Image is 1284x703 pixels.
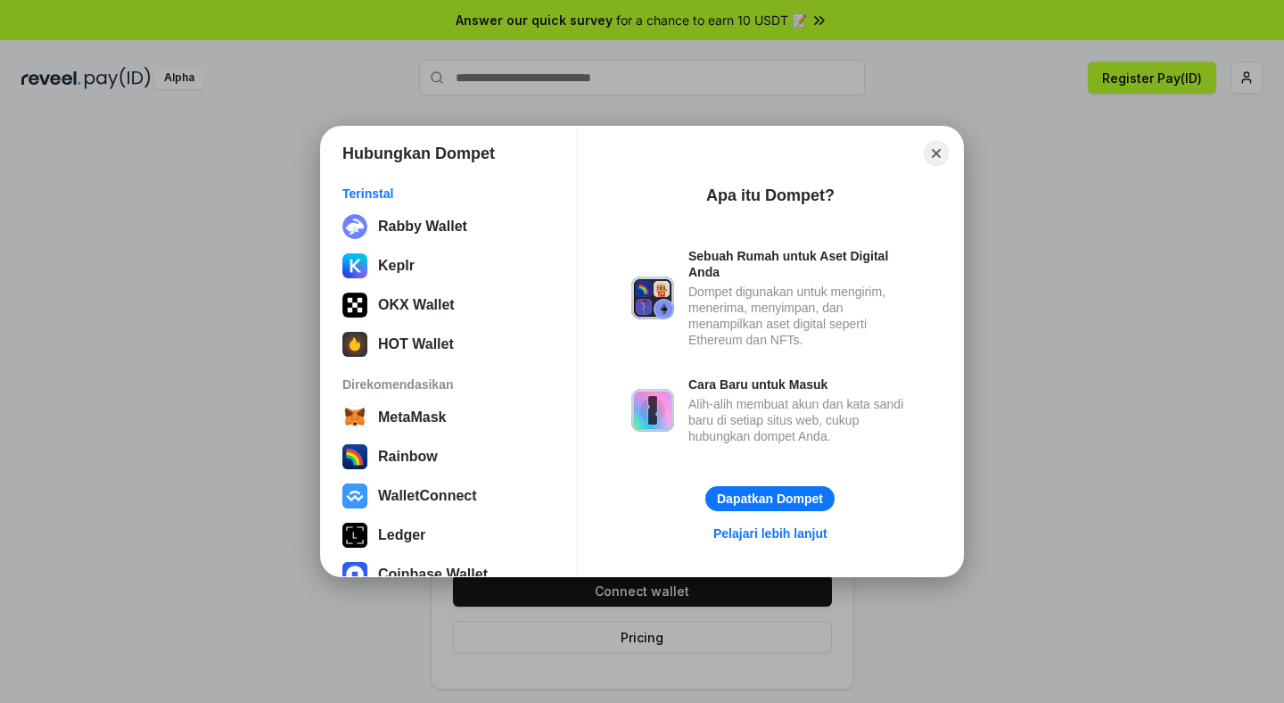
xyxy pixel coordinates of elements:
div: Apa itu Dompet? [706,185,835,206]
img: svg+xml,%3Csvg%20xmlns%3D%22http%3A%2F%2Fwww.w3.org%2F2000%2Fsvg%22%20fill%3D%22none%22%20viewBox... [631,277,674,319]
div: Rabby Wallet [378,219,467,235]
div: Coinbase Wallet [378,567,488,583]
div: Alih-alih membuat akun dan kata sandi baru di setiap situs web, cukup hubungkan dompet Anda. [688,396,909,444]
img: svg+xml,%3Csvg%20width%3D%2228%22%20height%3D%2228%22%20viewBox%3D%220%200%2028%2028%22%20fill%3D... [342,562,367,587]
div: WalletConnect [378,488,477,504]
button: Rainbow [337,439,561,475]
img: svg+xml,%3Csvg%20width%3D%2228%22%20height%3D%2228%22%20viewBox%3D%220%200%2028%2028%22%20fill%3D... [342,405,367,430]
img: svg+xml,%3Csvg%20width%3D%2228%22%20height%3D%2228%22%20viewBox%3D%220%200%2028%2028%22%20fill%3D... [342,484,367,509]
div: Sebuah Rumah untuk Aset Digital Anda [688,248,909,280]
img: svg+xml;base64,PHN2ZyB3aWR0aD0iMzIiIGhlaWdodD0iMzIiIHZpZXdCb3g9IjAgMCAzMiAzMiIgZmlsbD0ibm9uZSIgeG... [342,214,367,239]
div: Ledger [378,527,425,543]
img: svg+xml,%3Csvg%20xmlns%3D%22http%3A%2F%2Fwww.w3.org%2F2000%2Fsvg%22%20fill%3D%22none%22%20viewBox... [631,389,674,432]
img: svg+xml,%3Csvg%20width%3D%22120%22%20height%3D%22120%22%20viewBox%3D%220%200%20120%20120%22%20fil... [342,444,367,469]
div: Keplr [378,258,415,274]
div: Pelajari lebih lanjut [713,525,827,542]
div: Dapatkan Dompet [717,491,823,507]
button: Coinbase Wallet [337,557,561,592]
div: Dompet digunakan untuk mengirim, menerima, menyimpan, dan menampilkan aset digital seperti Ethere... [688,284,909,348]
a: Pelajari lebih lanjut [703,522,838,545]
button: Close [924,141,949,166]
button: Keplr [337,248,561,284]
button: OKX Wallet [337,287,561,323]
div: Direkomendasikan [342,376,556,393]
img: 5VZ71FV6L7PA3gg3tXrdQ+DgLhC+75Wq3no69P3MC0NFQpx2lL04Ql9gHK1bRDjsSBIvScBnDTk1WrlGIZBorIDEYJj+rhdgn... [342,293,367,318]
button: MetaMask [337,400,561,435]
button: WalletConnect [337,478,561,514]
div: OKX Wallet [378,297,455,313]
img: ByMCUfJCc2WaAAAAAElFTkSuQmCC [342,253,367,278]
img: svg+xml,%3Csvg%20xmlns%3D%22http%3A%2F%2Fwww.w3.org%2F2000%2Fsvg%22%20width%3D%2228%22%20height%3... [342,523,367,548]
button: Dapatkan Dompet [705,486,835,511]
button: Rabby Wallet [337,209,561,244]
div: Cara Baru untuk Masuk [688,376,909,393]
div: MetaMask [378,409,446,426]
div: Terinstal [342,186,556,202]
h1: Hubungkan Dompet [342,143,495,164]
div: Rainbow [378,449,438,465]
button: Ledger [337,517,561,553]
button: HOT Wallet [337,327,561,362]
div: HOT Wallet [378,336,454,352]
img: 8zcXD2M10WKU0JIAAAAASUVORK5CYII= [342,332,367,357]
